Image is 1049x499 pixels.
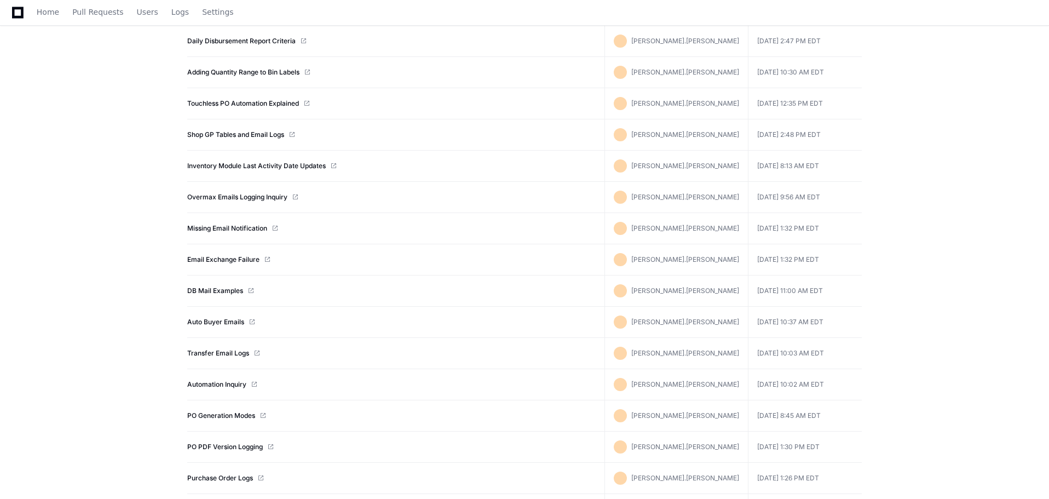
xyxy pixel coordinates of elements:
[748,307,862,338] td: [DATE] 10:37 AM EDT
[748,151,862,182] td: [DATE] 8:13 AM EDT
[748,88,862,119] td: [DATE] 12:35 PM EDT
[631,474,739,482] span: [PERSON_NAME].[PERSON_NAME]
[631,411,739,420] span: [PERSON_NAME].[PERSON_NAME]
[748,182,862,213] td: [DATE] 9:56 AM EDT
[631,443,739,451] span: [PERSON_NAME].[PERSON_NAME]
[631,162,739,170] span: [PERSON_NAME].[PERSON_NAME]
[187,318,244,326] a: Auto Buyer Emails
[748,213,862,244] td: [DATE] 1:32 PM EDT
[187,255,260,264] a: Email Exchange Failure
[202,9,233,15] span: Settings
[748,400,862,432] td: [DATE] 8:45 AM EDT
[631,224,739,232] span: [PERSON_NAME].[PERSON_NAME]
[631,286,739,295] span: [PERSON_NAME].[PERSON_NAME]
[748,57,862,88] td: [DATE] 10:30 AM EDT
[187,380,246,389] a: Automation Inquiry
[631,130,739,139] span: [PERSON_NAME].[PERSON_NAME]
[748,244,862,276] td: [DATE] 1:32 PM EDT
[187,162,326,170] a: Inventory Module Last Activity Date Updates
[187,474,253,483] a: Purchase Order Logs
[187,37,296,45] a: Daily Disbursement Report Criteria
[187,68,299,77] a: Adding Quantity Range to Bin Labels
[187,193,287,202] a: Overmax Emails Logging Inquiry
[748,338,862,369] td: [DATE] 10:03 AM EDT
[748,369,862,400] td: [DATE] 10:02 AM EDT
[187,349,249,358] a: Transfer Email Logs
[631,193,739,201] span: [PERSON_NAME].[PERSON_NAME]
[631,255,739,263] span: [PERSON_NAME].[PERSON_NAME]
[187,130,284,139] a: Shop GP Tables and Email Logs
[187,286,243,295] a: DB Mail Examples
[137,9,158,15] span: Users
[187,224,267,233] a: Missing Email Notification
[187,411,255,420] a: PO Generation Modes
[72,9,123,15] span: Pull Requests
[187,443,263,451] a: PO PDF Version Logging
[187,99,299,108] a: Touchless PO Automation Explained
[748,276,862,307] td: [DATE] 11:00 AM EDT
[631,99,739,107] span: [PERSON_NAME].[PERSON_NAME]
[171,9,189,15] span: Logs
[748,26,862,57] td: [DATE] 2:47 PM EDT
[748,119,862,151] td: [DATE] 2:48 PM EDT
[748,432,862,463] td: [DATE] 1:30 PM EDT
[631,68,739,76] span: [PERSON_NAME].[PERSON_NAME]
[748,463,862,494] td: [DATE] 1:26 PM EDT
[631,318,739,326] span: [PERSON_NAME].[PERSON_NAME]
[37,9,59,15] span: Home
[631,37,739,45] span: [PERSON_NAME].[PERSON_NAME]
[631,380,739,388] span: [PERSON_NAME].[PERSON_NAME]
[631,349,739,357] span: [PERSON_NAME].[PERSON_NAME]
